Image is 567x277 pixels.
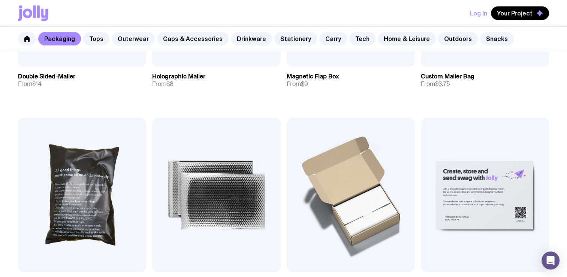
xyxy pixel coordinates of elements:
[18,67,146,94] a: Double Sided-MailerFrom$14
[166,80,174,88] span: $8
[38,32,81,45] a: Packaging
[435,80,450,88] span: $3.75
[83,32,109,45] a: Tops
[18,80,42,88] span: From
[287,80,308,88] span: From
[18,73,75,80] h3: Double Sided-Mailer
[470,6,487,20] button: Log In
[231,32,272,45] a: Drinkware
[152,67,280,94] a: Holographic MailerFrom$8
[438,32,478,45] a: Outdoors
[152,80,174,88] span: From
[542,251,560,269] div: Open Intercom Messenger
[32,80,42,88] span: $14
[421,67,549,94] a: Custom Mailer BagFrom$3.75
[112,32,155,45] a: Outerwear
[421,80,450,88] span: From
[480,32,514,45] a: Snacks
[497,9,533,17] span: Your Project
[319,32,347,45] a: Carry
[152,73,205,80] h3: Holographic Mailer
[287,67,415,94] a: Magnetic Flap BoxFrom$9
[421,73,474,80] h3: Custom Mailer Bag
[274,32,317,45] a: Stationery
[378,32,436,45] a: Home & Leisure
[157,32,229,45] a: Caps & Accessories
[491,6,549,20] button: Your Project
[301,80,308,88] span: $9
[287,73,339,80] h3: Magnetic Flap Box
[349,32,376,45] a: Tech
